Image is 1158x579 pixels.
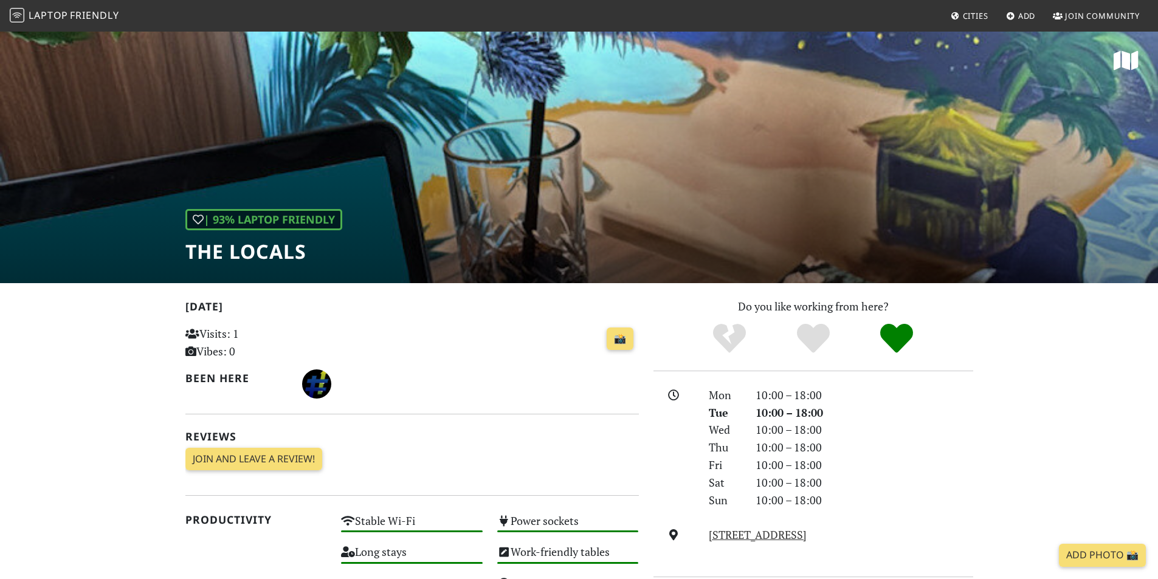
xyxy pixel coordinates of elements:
img: LaptopFriendly [10,8,24,22]
div: 10:00 – 18:00 [748,492,981,509]
h2: Reviews [185,430,639,443]
a: Join Community [1048,5,1145,27]
div: Thu [701,439,748,456]
div: Sun [701,492,748,509]
span: Add [1018,10,1036,21]
div: 10:00 – 18:00 [748,474,981,492]
a: LaptopFriendly LaptopFriendly [10,5,119,27]
div: Stable Wi-Fi [334,511,490,542]
span: Friendly [70,9,119,22]
div: Wed [701,421,748,439]
div: 10:00 – 18:00 [748,456,981,474]
div: No [688,322,771,355]
div: Fri [701,456,748,474]
a: Add Photo 📸 [1059,544,1146,567]
span: Join Community [1065,10,1140,21]
span: Cities [963,10,988,21]
h2: Been here [185,372,288,385]
a: 📸 [607,327,633,351]
div: Sat [701,474,748,492]
a: Add [1001,5,1041,27]
a: [STREET_ADDRESS] [709,527,807,542]
div: | 93% Laptop Friendly [185,209,342,230]
a: Cities [946,5,993,27]
div: Definitely! [855,322,939,355]
p: Visits: 1 Vibes: 0 [185,325,327,360]
span: Aleksa Miladinovic [302,375,331,390]
h2: Productivity [185,513,327,526]
div: 10:00 – 18:00 [748,386,981,404]
div: 10:00 – 18:00 [748,421,981,439]
div: Tue [701,404,748,422]
div: 10:00 – 18:00 [748,439,981,456]
div: Long stays [334,542,490,573]
div: Mon [701,386,748,404]
div: Work-friendly tables [490,542,646,573]
h1: The Locals [185,240,342,263]
div: Power sockets [490,511,646,542]
div: 10:00 – 18:00 [748,404,981,422]
div: Yes [771,322,855,355]
p: Do you like working from here? [653,298,973,315]
a: Join and leave a review! [185,448,322,471]
img: 6187-aleksa.jpg [302,369,331,399]
h2: [DATE] [185,300,639,318]
span: Laptop [29,9,68,22]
